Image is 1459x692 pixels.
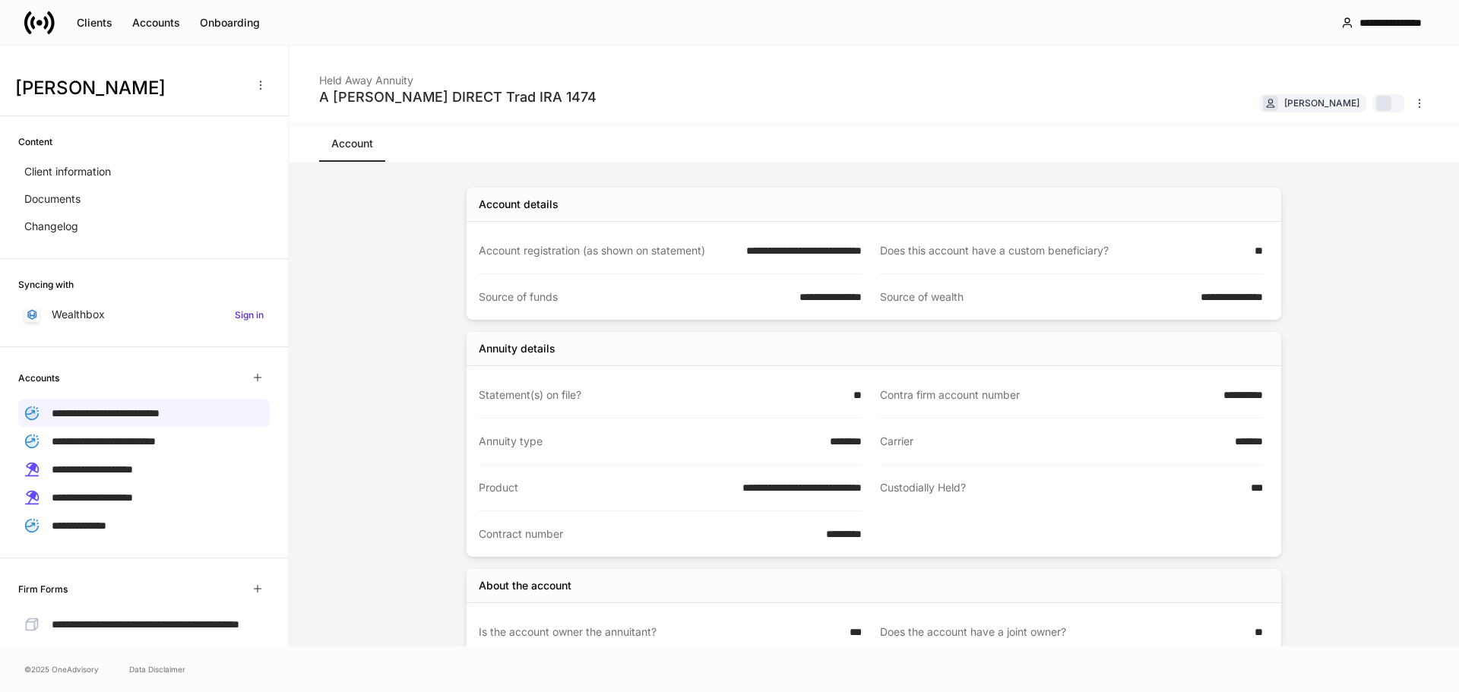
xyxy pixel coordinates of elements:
[479,578,571,593] div: About the account
[200,15,260,30] div: Onboarding
[880,624,1245,640] div: Does the account have a joint owner?
[880,480,1242,496] div: Custodially Held?
[18,301,270,328] a: WealthboxSign in
[479,624,840,640] div: Is the account owner the annuitant?
[24,164,111,179] p: Client information
[479,197,559,212] div: Account details
[24,219,78,234] p: Changelog
[52,307,105,322] p: Wealthbox
[319,64,597,88] div: Held Away Annuity
[479,480,733,495] div: Product
[77,15,112,30] div: Clients
[18,158,270,185] a: Client information
[67,11,122,35] button: Clients
[1284,96,1359,110] div: [PERSON_NAME]
[18,582,68,596] h6: Firm Forms
[235,308,264,322] h6: Sign in
[132,15,180,30] div: Accounts
[479,243,737,258] div: Account registration (as shown on statement)
[479,526,817,542] div: Contract number
[18,213,270,240] a: Changelog
[479,434,821,449] div: Annuity type
[24,191,81,207] p: Documents
[24,663,99,675] span: © 2025 OneAdvisory
[129,663,185,675] a: Data Disclaimer
[880,434,1226,449] div: Carrier
[319,88,597,106] div: A [PERSON_NAME] DIRECT Trad IRA 1474
[15,76,242,100] h3: [PERSON_NAME]
[880,243,1245,258] div: Does this account have a custom beneficiary?
[122,11,190,35] button: Accounts
[190,11,270,35] button: Onboarding
[880,289,1192,305] div: Source of wealth
[479,289,790,305] div: Source of funds
[18,185,270,213] a: Documents
[18,277,74,292] h6: Syncing with
[880,387,1214,403] div: Contra firm account number
[18,371,59,385] h6: Accounts
[479,387,844,403] div: Statement(s) on file?
[18,134,52,149] h6: Content
[479,341,555,356] div: Annuity details
[319,125,385,162] a: Account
